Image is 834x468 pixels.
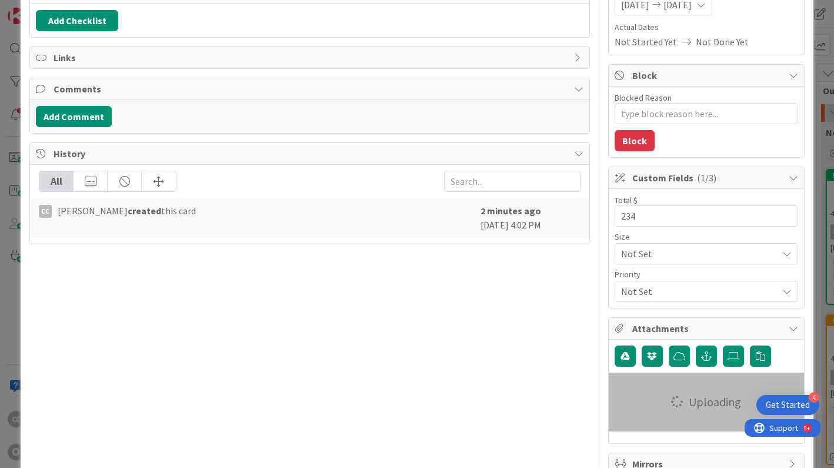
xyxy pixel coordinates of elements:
[615,195,638,205] label: Total $
[481,205,541,217] b: 2 minutes ago
[809,392,819,403] div: 4
[615,130,655,151] button: Block
[58,204,196,218] span: [PERSON_NAME] this card
[615,270,798,278] div: Priority
[39,205,52,218] div: CC
[615,21,798,34] span: Actual Dates
[444,171,581,192] input: Search...
[128,205,161,217] b: created
[36,10,118,31] button: Add Checklist
[59,5,65,14] div: 9+
[696,35,749,49] span: Not Done Yet
[25,2,54,16] span: Support
[632,321,783,336] span: Attachments
[632,171,783,185] span: Custom Fields
[621,245,772,262] span: Not Set
[697,172,716,184] span: ( 1/3 )
[36,106,112,127] button: Add Comment
[54,82,568,96] span: Comments
[39,171,74,191] div: All
[54,51,568,65] span: Links
[615,35,677,49] span: Not Started Yet
[621,283,772,300] span: Not Set
[54,147,568,161] span: History
[615,92,672,103] label: Blocked Reason
[766,399,810,411] div: Get Started
[609,373,804,432] div: Uploading
[615,233,798,241] div: Size
[756,395,819,415] div: Open Get Started checklist, remaining modules: 4
[632,68,783,82] span: Block
[481,204,581,232] div: [DATE] 4:02 PM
